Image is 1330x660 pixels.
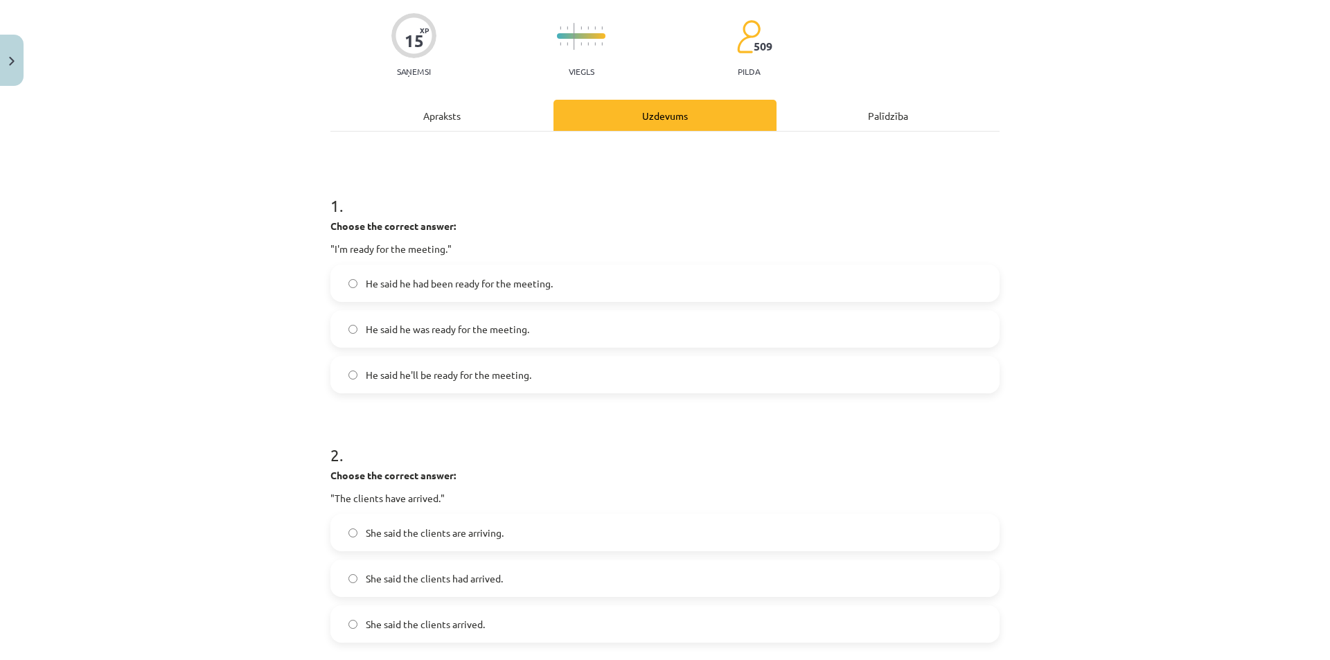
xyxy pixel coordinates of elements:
[330,469,456,481] strong: Choose the correct answer:
[736,19,761,54] img: students-c634bb4e5e11cddfef0936a35e636f08e4e9abd3cc4e673bd6f9a4125e45ecb1.svg
[594,26,596,30] img: icon-short-line-57e1e144782c952c97e751825c79c345078a6d821885a25fce030b3d8c18986b.svg
[348,574,357,583] input: She said the clients had arrived.
[348,325,357,334] input: He said he was ready for the meeting.
[330,421,1000,464] h1: 2 .
[366,617,485,632] span: She said the clients arrived.
[560,26,561,30] img: icon-short-line-57e1e144782c952c97e751825c79c345078a6d821885a25fce030b3d8c18986b.svg
[420,26,429,34] span: XP
[569,66,594,76] p: Viegls
[330,491,1000,506] p: "The clients have arrived."
[366,571,503,586] span: She said the clients had arrived.
[587,42,589,46] img: icon-short-line-57e1e144782c952c97e751825c79c345078a6d821885a25fce030b3d8c18986b.svg
[574,23,575,50] img: icon-long-line-d9ea69661e0d244f92f715978eff75569469978d946b2353a9bb055b3ed8787d.svg
[580,42,582,46] img: icon-short-line-57e1e144782c952c97e751825c79c345078a6d821885a25fce030b3d8c18986b.svg
[777,100,1000,131] div: Palīdzība
[560,42,561,46] img: icon-short-line-57e1e144782c952c97e751825c79c345078a6d821885a25fce030b3d8c18986b.svg
[594,42,596,46] img: icon-short-line-57e1e144782c952c97e751825c79c345078a6d821885a25fce030b3d8c18986b.svg
[601,42,603,46] img: icon-short-line-57e1e144782c952c97e751825c79c345078a6d821885a25fce030b3d8c18986b.svg
[553,100,777,131] div: Uzdevums
[567,42,568,46] img: icon-short-line-57e1e144782c952c97e751825c79c345078a6d821885a25fce030b3d8c18986b.svg
[738,66,760,76] p: pilda
[348,371,357,380] input: He said he'll be ready for the meeting.
[754,40,772,53] span: 509
[330,100,553,131] div: Apraksts
[601,26,603,30] img: icon-short-line-57e1e144782c952c97e751825c79c345078a6d821885a25fce030b3d8c18986b.svg
[366,322,529,337] span: He said he was ready for the meeting.
[366,526,504,540] span: She said the clients are arriving.
[9,57,15,66] img: icon-close-lesson-0947bae3869378f0d4975bcd49f059093ad1ed9edebbc8119c70593378902aed.svg
[366,368,531,382] span: He said he'll be ready for the meeting.
[330,172,1000,215] h1: 1 .
[405,31,424,51] div: 15
[348,279,357,288] input: He said he had been ready for the meeting.
[330,242,1000,256] p: "I'm ready for the meeting."
[587,26,589,30] img: icon-short-line-57e1e144782c952c97e751825c79c345078a6d821885a25fce030b3d8c18986b.svg
[330,220,456,232] strong: Choose the correct answer:
[391,66,436,76] p: Saņemsi
[348,620,357,629] input: She said the clients arrived.
[348,528,357,537] input: She said the clients are arriving.
[580,26,582,30] img: icon-short-line-57e1e144782c952c97e751825c79c345078a6d821885a25fce030b3d8c18986b.svg
[366,276,553,291] span: He said he had been ready for the meeting.
[567,26,568,30] img: icon-short-line-57e1e144782c952c97e751825c79c345078a6d821885a25fce030b3d8c18986b.svg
